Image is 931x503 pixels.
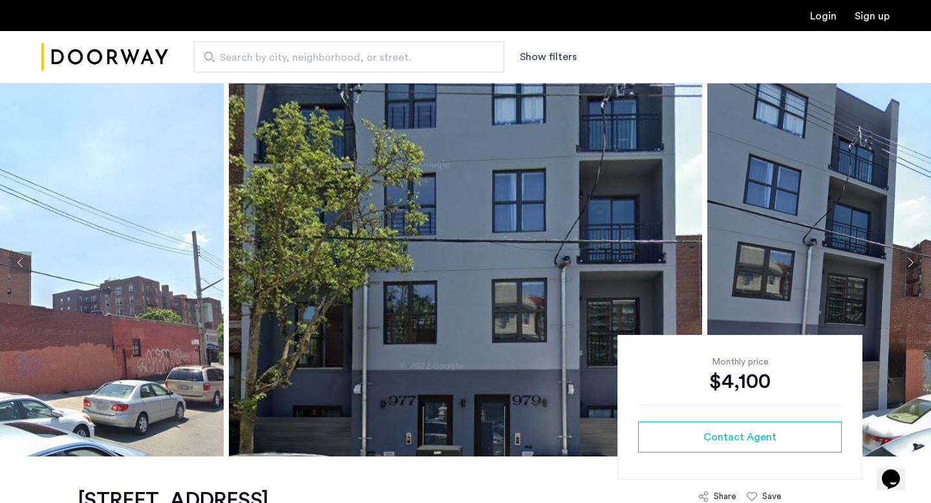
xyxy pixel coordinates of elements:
img: logo [41,33,168,81]
input: Apartment Search [194,41,504,72]
iframe: chat widget [877,451,918,490]
div: Monthly price [638,356,842,369]
a: Cazamio Logo [41,33,168,81]
span: Contact Agent [703,429,776,445]
div: $4,100 [638,369,842,394]
div: Save [762,490,782,503]
span: Search by city, neighborhood, or street. [220,50,468,65]
img: apartment [229,69,702,456]
a: Login [810,11,837,21]
div: Share [714,490,736,503]
button: Show or hide filters [520,49,577,65]
a: Registration [855,11,890,21]
button: Previous apartment [10,251,32,273]
button: Next apartment [899,251,921,273]
button: button [638,422,842,453]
